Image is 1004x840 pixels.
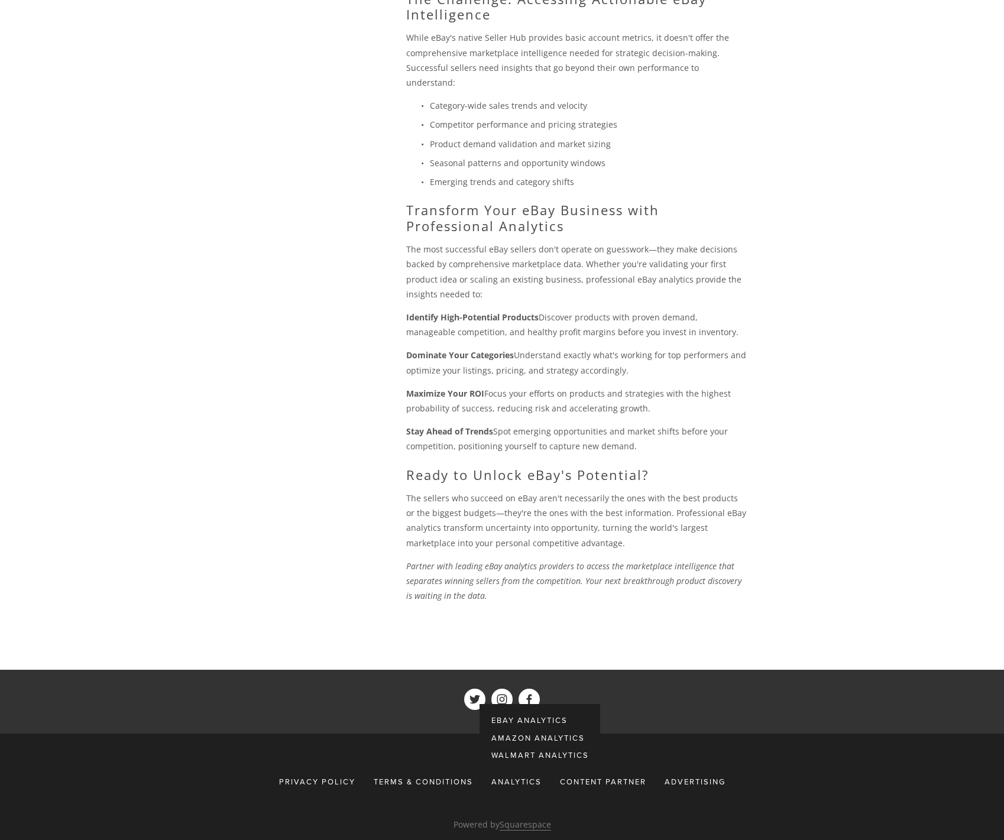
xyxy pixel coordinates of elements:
span: Walmart Analytics [491,750,589,760]
span: Advertising [665,776,726,787]
a: Content Partner [552,771,654,793]
span: Terms & Conditions [374,776,473,787]
a: Amazon Analytics [480,729,600,746]
strong: Stay Ahead of Trends [406,426,493,437]
span: Amazon Analytics [491,732,585,743]
span: Privacy Policy [279,776,355,787]
a: ShelfTrend [519,689,540,710]
span: eBay Analytics [491,715,568,725]
p: Powered by [219,817,785,832]
p: Category-wide sales trends and velocity [430,98,748,113]
p: Understand exactly what's working for top performers and optimize your listings, pricing, and str... [406,348,748,377]
a: Walmart Analytics [480,746,600,763]
a: Privacy Policy [279,771,363,793]
p: Spot emerging opportunities and market shifts before your competition, positioning yourself to ca... [406,424,748,453]
a: Terms & Conditions [366,771,481,793]
p: While eBay's native Seller Hub provides basic account metrics, it doesn't offer the comprehensive... [406,30,748,90]
a: Advertising [657,771,726,793]
a: ShelfTrend [491,689,513,710]
span: Content Partner [560,776,646,787]
p: Competitor performance and pricing strategies [430,117,748,132]
p: Discover products with proven demand, manageable competition, and healthy profit margins before y... [406,310,748,339]
strong: Dominate Your Categories [406,349,514,361]
em: Partner with leading eBay analytics providers to access the marketplace intelligence that separat... [406,560,744,601]
div: Analytics [484,771,549,793]
h2: Transform Your eBay Business with Professional Analytics [406,202,748,233]
h2: Ready to Unlock eBay's Potential? [406,467,748,482]
p: Seasonal patterns and opportunity windows [430,155,748,170]
p: The most successful eBay sellers don't operate on guesswork—they make decisions backed by compreh... [406,242,748,301]
strong: Maximize Your ROI [406,388,484,399]
p: Focus your efforts on products and strategies with the highest probability of success, reducing r... [406,386,748,416]
a: eBay Analytics [480,712,600,729]
p: Emerging trends and category shifts [430,174,748,189]
a: Squarespace [500,819,551,831]
p: The sellers who succeed on eBay aren't necessarily the ones with the best products or the biggest... [406,491,748,550]
strong: Identify High-Potential Products [406,312,539,323]
a: ShelfTrend [464,689,485,710]
p: Product demand validation and market sizing [430,137,748,151]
